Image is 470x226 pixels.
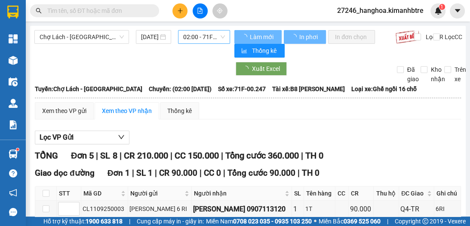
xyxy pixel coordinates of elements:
span: Tài xế: B8 [PERSON_NAME] [272,84,345,94]
span: 02:00 - 71F-00.247 [183,31,225,43]
button: In phơi [284,30,326,44]
span: CR 90.000 [159,168,197,178]
span: SL 8 [100,150,117,161]
div: Xem theo VP nhận [102,106,152,116]
span: CR 210.000 [123,150,168,161]
span: Trên xe [451,65,470,84]
button: Làm mới [234,30,282,44]
span: | [96,150,98,161]
td: CL1109250003 [81,201,128,217]
span: loading [241,34,249,40]
sup: 1 [439,4,445,10]
span: | [221,150,223,161]
span: Lọc VP Gửi [40,132,74,143]
span: bar-chart [241,48,249,55]
span: Thống kê [252,46,278,55]
span: loading [291,34,298,40]
img: icon-new-feature [434,7,442,15]
div: 0702943385 [7,28,76,40]
div: Chợ Lách [7,7,76,18]
span: search [36,8,42,14]
span: Chợ Lách - Sài Gòn [40,31,124,43]
span: In phơi [299,32,319,42]
span: Người nhận [194,189,283,198]
span: Tổng cước 360.000 [225,150,298,161]
span: ĐC Giao [401,189,425,198]
img: dashboard-icon [9,34,18,43]
span: Miền Nam [206,217,312,226]
span: loading [243,66,252,72]
span: Kho nhận [427,65,448,84]
th: CC [335,186,348,201]
span: aim [217,8,223,14]
span: Nhận: [82,8,103,17]
span: | [223,168,225,178]
b: Tuyến: Chợ Lách - [GEOGRAPHIC_DATA] [35,86,142,92]
span: Lọc CR [422,32,445,42]
button: Lọc VP Gửi [35,131,129,144]
span: CC 0 [204,168,221,178]
div: Xem theo VP gửi [42,106,86,116]
button: plus [172,3,187,18]
div: 90.000 [350,204,372,214]
span: Hỗ trợ kỹ thuật: [43,217,123,226]
strong: 1900 633 818 [86,218,123,225]
span: Tổng cước 90.000 [227,168,295,178]
span: TH 0 [302,168,319,178]
div: 6RI [436,204,459,214]
div: 0703111075 [82,28,180,40]
span: notification [9,189,17,197]
input: Tìm tên, số ĐT hoặc mã đơn [47,6,149,15]
span: CC 150.000 [174,150,218,161]
button: aim [212,3,227,18]
th: STT [57,186,81,201]
input: 11/09/2025 [141,32,158,42]
sup: 1 [16,148,19,151]
span: Làm mới [250,32,275,42]
div: TIẾN [82,18,180,28]
span: question-circle [9,169,17,177]
img: logo-vxr [7,6,18,18]
th: CR [349,186,374,201]
span: | [170,150,172,161]
button: caret-down [450,3,465,18]
div: Q4-TR [400,204,433,214]
div: 1 [293,204,302,214]
span: [PERSON_NAME] THẠNH_CTS [82,49,180,79]
span: Miền Bắc [319,217,381,226]
th: Ghi chú [434,186,461,201]
strong: 0708 023 035 - 0935 103 250 [233,218,312,225]
span: | [155,168,157,178]
th: SL [292,186,304,201]
span: Đơn 5 [71,150,94,161]
span: Giao dọc đường [35,168,95,178]
span: | [119,150,121,161]
span: | [301,150,303,161]
span: | [387,217,388,226]
span: | [132,168,134,178]
span: 1 [440,4,443,10]
div: [PERSON_NAME] 6 RI [129,204,190,214]
button: file-add [193,3,208,18]
span: Mã GD [83,189,119,198]
span: Đã giao [404,65,422,84]
span: | [200,168,202,178]
span: TH 0 [305,150,323,161]
span: Gửi: [7,8,21,17]
span: Số xe: 71F-00.247 [218,84,266,94]
span: caret-down [454,7,461,15]
th: Thu hộ [374,186,399,201]
div: Thống kê [167,106,192,116]
img: 9k= [395,30,420,44]
span: Cung cấp máy in - giấy in: [137,217,204,226]
img: warehouse-icon [9,150,18,159]
img: warehouse-icon [9,56,18,65]
span: Đơn 1 [108,168,130,178]
div: Sài Gòn [82,7,180,18]
button: In đơn chọn [328,30,375,44]
span: Người gửi [130,189,183,198]
span: Loại xe: Ghế ngồi 16 chỗ [351,84,417,94]
span: Xuất Excel [252,64,280,73]
img: warehouse-icon [9,77,18,86]
span: message [9,208,17,216]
